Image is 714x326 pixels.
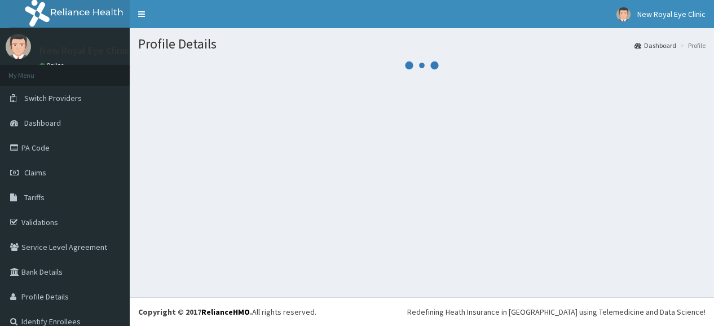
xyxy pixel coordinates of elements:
[138,37,706,51] h1: Profile Details
[138,307,252,317] strong: Copyright © 2017 .
[407,306,706,318] div: Redefining Heath Insurance in [GEOGRAPHIC_DATA] using Telemedicine and Data Science!
[677,41,706,50] li: Profile
[24,118,61,128] span: Dashboard
[24,168,46,178] span: Claims
[130,297,714,326] footer: All rights reserved.
[616,7,631,21] img: User Image
[634,41,676,50] a: Dashboard
[637,9,706,19] span: New Royal Eye Clinic
[24,93,82,103] span: Switch Providers
[24,192,45,202] span: Tariffs
[39,61,67,69] a: Online
[201,307,250,317] a: RelianceHMO
[6,34,31,59] img: User Image
[39,46,130,56] p: New Royal Eye Clinic
[405,49,439,82] svg: audio-loading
